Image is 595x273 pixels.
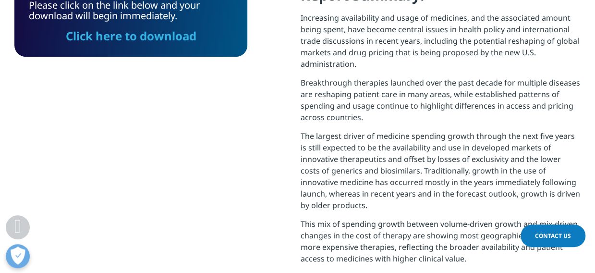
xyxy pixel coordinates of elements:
p: Breakthrough therapies launched over the past decade for multiple diseases are reshaping patient ... [301,77,581,130]
a: Click here to download [66,28,196,44]
p: Increasing availability and usage of medicines, and the associated amount being spent, have becom... [301,12,581,77]
p: This mix of spending growth between volume-driven growth and mix-driven changes in the cost of th... [301,218,581,272]
p: The largest driver of medicine spending growth through the next five years is still expected to b... [301,130,581,218]
span: Contact Us [535,232,571,240]
a: Contact Us [521,224,585,247]
button: Open Preferences [6,244,30,268]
